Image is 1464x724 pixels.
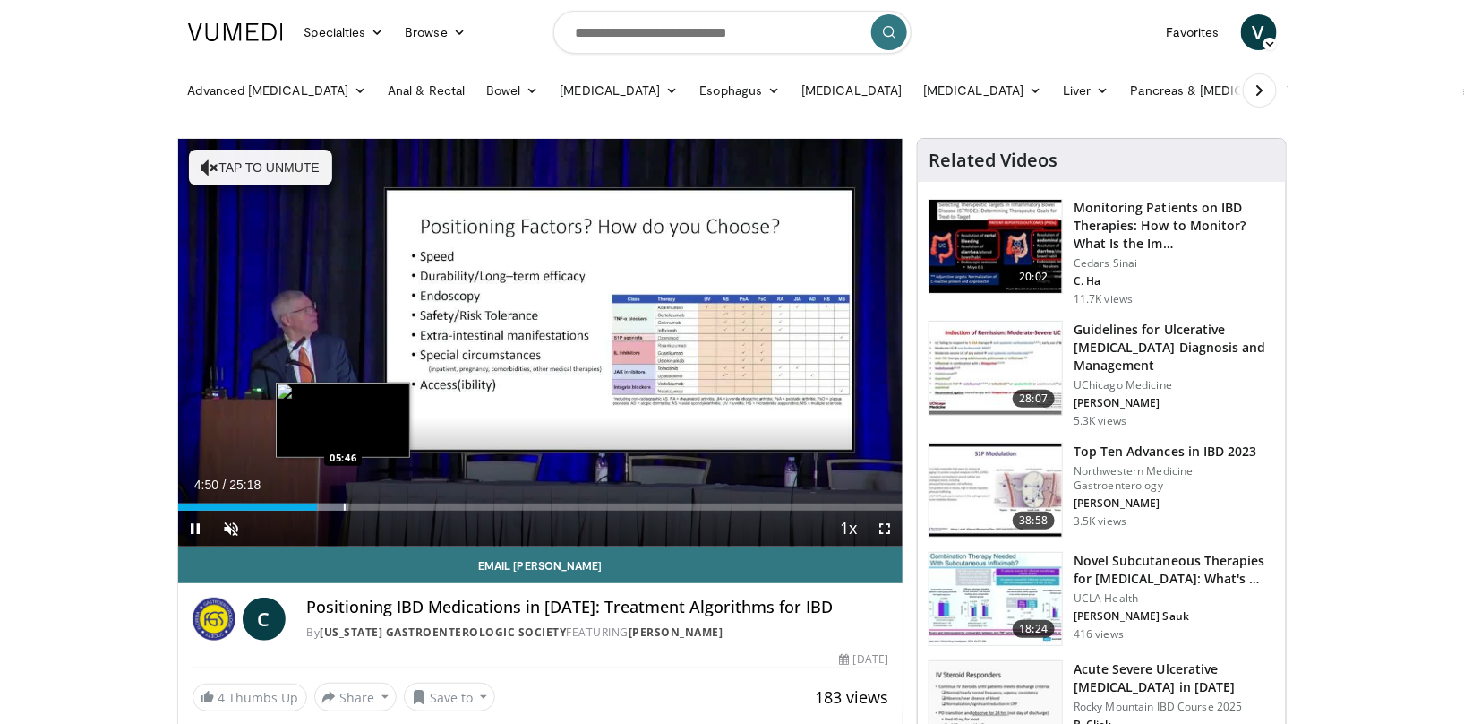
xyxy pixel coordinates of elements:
[243,598,286,641] a: C
[1074,627,1124,642] p: 416 views
[394,14,476,50] a: Browse
[1156,14,1230,50] a: Favorites
[1013,512,1056,530] span: 38:58
[1074,292,1133,306] p: 11.7K views
[193,598,235,641] img: Florida Gastroenterologic Society
[1074,609,1275,624] p: [PERSON_NAME] Sauk
[867,511,903,547] button: Fullscreen
[929,552,1275,647] a: 18:24 Novel Subcutaneous Therapies for [MEDICAL_DATA]: What's … UCLA Health [PERSON_NAME] Sauk 41...
[929,321,1275,428] a: 28:07 Guidelines for Ulcerative [MEDICAL_DATA] Diagnosis and Management UChicago Medicine [PERSON...
[218,689,226,706] span: 4
[1013,390,1056,408] span: 28:07
[1074,396,1275,410] p: [PERSON_NAME]
[1074,256,1275,271] p: Cedars Sinai
[377,73,475,108] a: Anal & Rectal
[193,684,307,711] a: 4 Thumbs Up
[791,73,912,108] a: [MEDICAL_DATA]
[307,625,889,641] div: By FEATURING
[307,598,889,617] h4: Positioning IBD Medications in [DATE]: Treatment Algorithms for IBD
[553,11,912,54] input: Search topics, interventions
[178,547,903,583] a: Email [PERSON_NAME]
[929,199,1275,306] a: 20:02 Monitoring Patients on IBD Therapies: How to Monitor? What Is the Im… Cedars Sinai C. Ha 11...
[929,322,1062,415] img: 5d508c2b-9173-4279-adad-7510b8cd6d9a.150x105_q85_crop-smart_upscale.jpg
[214,511,250,547] button: Unmute
[1074,321,1275,375] h3: Guidelines for Ulcerative [MEDICAL_DATA] Diagnosis and Management
[629,625,723,640] a: [PERSON_NAME]
[912,73,1052,108] a: [MEDICAL_DATA]
[1074,552,1275,588] h3: Novel Subcutaneous Therapies for [MEDICAL_DATA]: What's …
[1074,414,1126,428] p: 5.3K views
[815,686,888,708] span: 183 views
[1074,660,1275,696] h3: Acute Severe Ulcerative [MEDICAL_DATA] in [DATE]
[404,683,495,711] button: Save to
[1052,73,1119,108] a: Liver
[178,139,903,547] video-js: Video Player
[475,73,549,108] a: Bowel
[1074,700,1275,714] p: Rocky Mountain IBD Course 2025
[1241,14,1277,50] a: V
[831,511,867,547] button: Playback Rate
[1074,464,1275,493] p: Northwestern Medicine Gastroenterology
[929,553,1062,646] img: 741871df-6ee3-4ee0-bfa7-8a5f5601d263.150x105_q85_crop-smart_upscale.jpg
[229,478,261,492] span: 25:18
[550,73,689,108] a: [MEDICAL_DATA]
[189,150,332,185] button: Tap to unmute
[314,683,398,711] button: Share
[188,23,283,41] img: VuMedi Logo
[1074,591,1275,606] p: UCLA Health
[1013,268,1056,286] span: 20:02
[929,200,1062,293] img: 609225da-72ea-422a-b68c-0f05c1f2df47.150x105_q85_crop-smart_upscale.jpg
[1120,73,1330,108] a: Pancreas & [MEDICAL_DATA]
[1074,199,1275,253] h3: Monitoring Patients on IBD Therapies: How to Monitor? What Is the Im…
[1074,514,1126,529] p: 3.5K views
[1074,496,1275,511] p: [PERSON_NAME]
[1074,378,1275,392] p: UChicago Medicine
[194,478,218,492] span: 4:50
[276,383,410,458] img: image.jpeg
[177,73,378,108] a: Advanced [MEDICAL_DATA]
[1074,443,1275,461] h3: Top Ten Advances in IBD 2023
[178,504,903,511] div: Progress Bar
[929,444,1062,537] img: 2f51e707-cd8d-4a31-8e3f-f47d06a7faca.150x105_q85_crop-smart_upscale.jpg
[1013,620,1056,638] span: 18:24
[929,150,1057,171] h4: Related Videos
[223,478,227,492] span: /
[929,443,1275,538] a: 38:58 Top Ten Advances in IBD 2023 Northwestern Medicine Gastroenterology [PERSON_NAME] 3.5K views
[840,651,888,668] div: [DATE]
[1074,274,1275,289] p: C. Ha
[294,14,395,50] a: Specialties
[689,73,792,108] a: Esophagus
[321,625,567,640] a: [US_STATE] Gastroenterologic Society
[178,511,214,547] button: Pause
